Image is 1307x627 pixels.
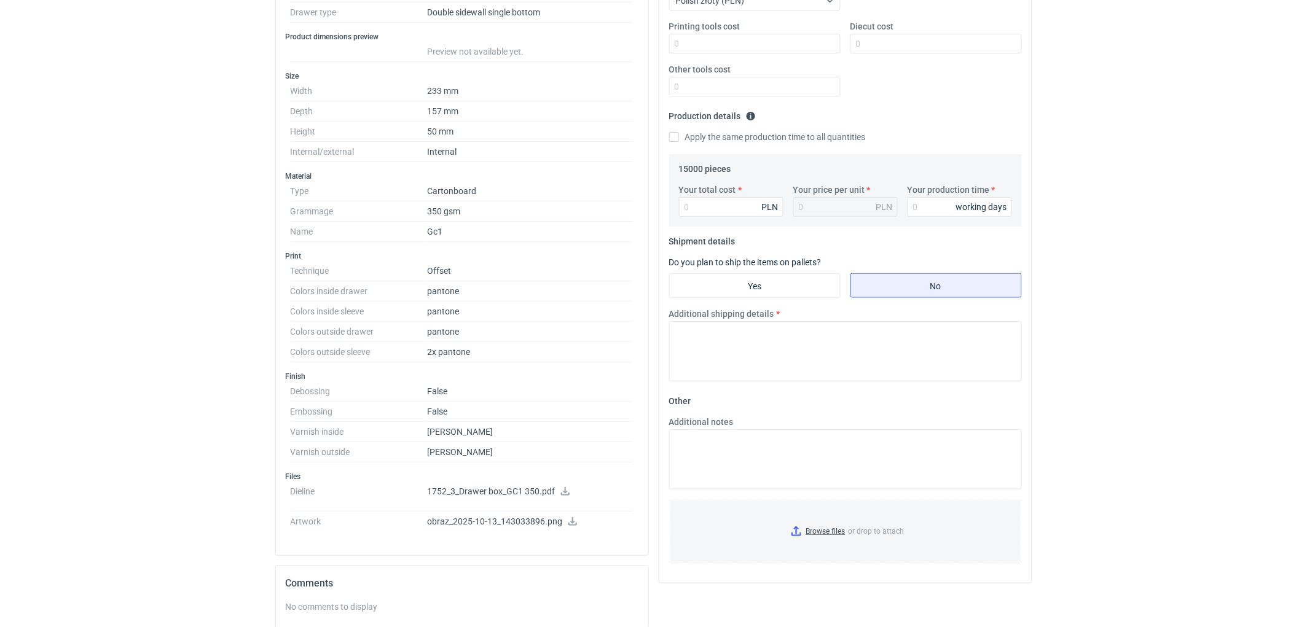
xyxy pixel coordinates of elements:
[428,142,634,162] dd: Internal
[908,184,990,196] label: Your production time
[669,131,866,143] label: Apply the same production time to all quantities
[956,201,1007,213] div: working days
[291,422,428,442] dt: Varnish inside
[291,181,428,201] dt: Type
[669,63,731,76] label: Other tools cost
[669,308,774,320] label: Additional shipping details
[286,32,638,42] h3: Product dimensions preview
[908,197,1012,217] input: 0
[669,232,736,246] legend: Shipment details
[291,302,428,322] dt: Colors inside sleeve
[291,402,428,422] dt: Embossing
[291,442,428,462] dt: Varnish outside
[286,171,638,181] h3: Material
[286,372,638,381] h3: Finish
[286,472,638,481] h3: Files
[428,222,634,242] dd: Gc1
[679,184,736,196] label: Your total cost
[428,442,634,462] dd: [PERSON_NAME]
[291,81,428,101] dt: Width
[669,391,691,406] legend: Other
[850,20,894,33] label: Diecut cost
[428,201,634,222] dd: 350 gsm
[669,77,841,96] input: 0
[428,342,634,362] dd: 2x pantone
[876,201,893,213] div: PLN
[428,281,634,302] dd: pantone
[793,184,865,196] label: Your price per unit
[428,122,634,142] dd: 50 mm
[291,142,428,162] dt: Internal/external
[428,81,634,101] dd: 233 mm
[669,20,740,33] label: Printing tools cost
[286,251,638,261] h3: Print
[291,342,428,362] dt: Colors outside sleeve
[679,159,731,174] legend: 15000 pieces
[286,71,638,81] h3: Size
[291,122,428,142] dt: Height
[428,402,634,422] dd: False
[428,302,634,322] dd: pantone
[291,381,428,402] dt: Debossing
[669,416,734,428] label: Additional notes
[669,257,822,267] label: Do you plan to ship the items on pallets?
[428,322,634,342] dd: pantone
[669,273,841,298] label: Yes
[291,261,428,281] dt: Technique
[679,197,783,217] input: 0
[291,201,428,222] dt: Grammage
[428,516,634,528] p: obraz_2025-10-13_143033896.png
[428,181,634,201] dd: Cartonboard
[850,273,1022,298] label: No
[291,101,428,122] dt: Depth
[291,512,428,536] dt: Artwork
[762,201,779,213] div: PLN
[428,381,634,402] dd: False
[286,601,638,613] div: No comments to display
[291,481,428,512] dt: Dieline
[428,422,634,442] dd: [PERSON_NAME]
[428,486,634,497] p: 1752_3_Drawer box_GC1 350.pdf
[291,322,428,342] dt: Colors outside drawer
[291,222,428,242] dt: Name
[428,101,634,122] dd: 157 mm
[291,281,428,302] dt: Colors inside drawer
[670,500,1021,563] label: or drop to attach
[286,576,638,591] h2: Comments
[669,106,756,121] legend: Production details
[428,47,524,56] span: Preview not available yet.
[291,2,428,23] dt: Drawer type
[428,261,634,281] dd: Offset
[850,34,1022,53] input: 0
[428,2,634,23] dd: Double sidewall single bottom
[669,34,841,53] input: 0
